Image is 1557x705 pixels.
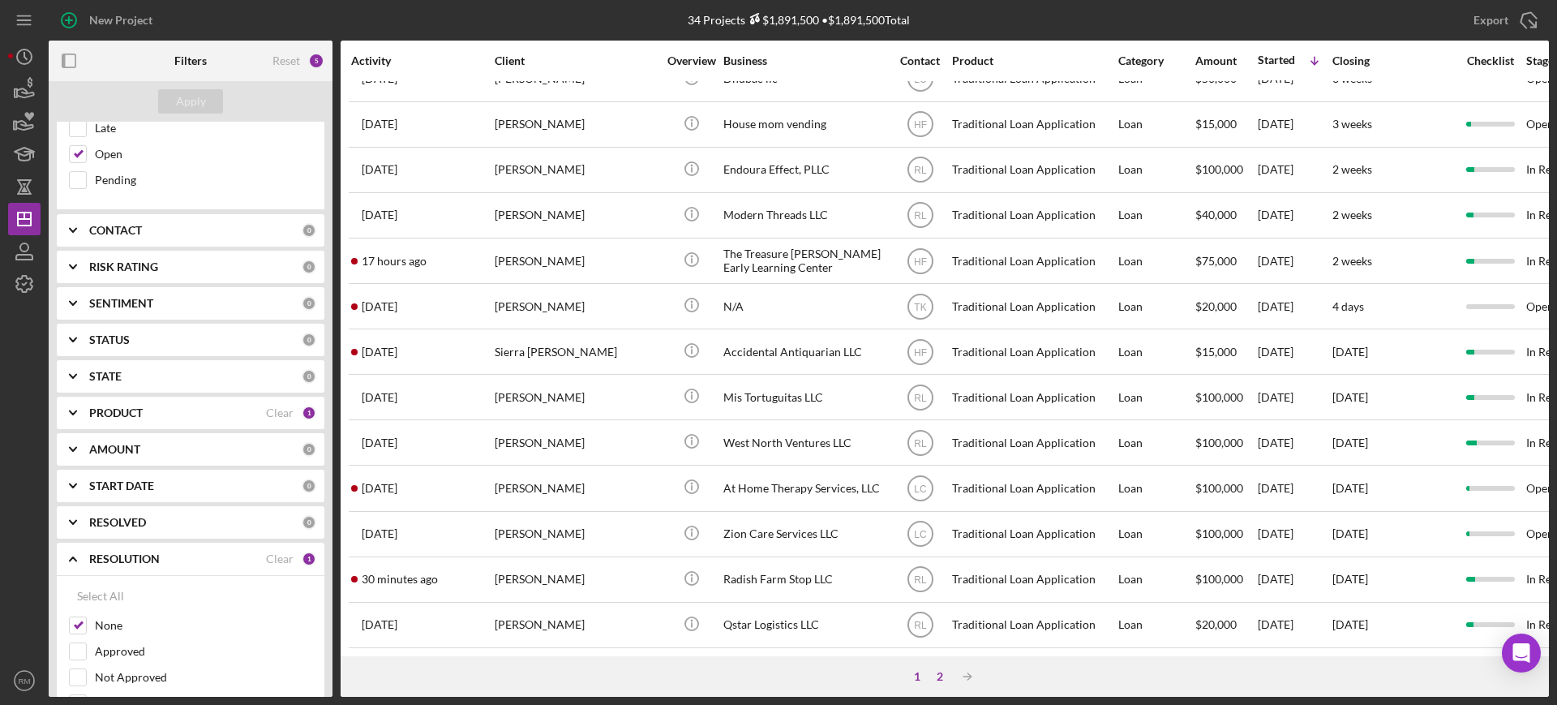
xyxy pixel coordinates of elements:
div: At Home Therapy Services, LLC [723,466,886,509]
time: 2025-09-23 16:34 [362,436,397,449]
div: Traditional Loan Application [952,285,1114,328]
div: [PERSON_NAME] [495,148,657,191]
div: 2 [929,670,951,683]
button: New Project [49,4,169,37]
text: HF [914,119,927,131]
div: Modern Threads LLC [723,194,886,237]
time: 2 weeks [1332,162,1372,176]
b: Filters [174,54,207,67]
span: $100,000 [1195,481,1243,495]
label: Open [95,146,312,162]
div: 0 [302,223,316,238]
div: N/A [723,285,886,328]
div: Sierra [PERSON_NAME] [495,330,657,373]
label: None [95,617,312,634]
b: CONTACT [89,224,142,237]
div: Loan [1118,330,1194,373]
div: Reset [272,54,300,67]
time: 2025-08-07 16:22 [362,618,397,631]
span: $15,000 [1195,117,1237,131]
time: [DATE] [1332,390,1368,404]
time: 2025-10-01 14:22 [362,482,397,495]
div: [PERSON_NAME] [495,513,657,556]
div: Traditional Loan Application [952,239,1114,282]
div: Clear [266,552,294,565]
div: Loan [1118,239,1194,282]
div: [DATE] [1258,558,1331,601]
div: 34 Projects • $1,891,500 Total [688,13,910,27]
label: Late [95,120,312,136]
div: [DATE] [1258,421,1331,464]
div: Endoura Effect, PLLC [723,148,886,191]
div: [PERSON_NAME] [495,376,657,419]
span: $40,000 [1195,208,1237,221]
div: Loan [1118,285,1194,328]
span: $20,000 [1195,299,1237,313]
time: 2025-09-04 10:24 [362,300,397,313]
div: Radish Farm Stop LLC [723,558,886,601]
span: $20,000 [1195,617,1237,631]
div: Traditional Loan Application [952,421,1114,464]
time: [DATE] [1332,572,1368,586]
div: 1 [906,670,929,683]
div: Traditional Loan Application [952,513,1114,556]
span: $100,000 [1195,572,1243,586]
label: Pending [95,172,312,188]
div: [DATE] [1258,148,1331,191]
div: Loan [1118,604,1194,647]
div: Loan [1118,194,1194,237]
time: 2 weeks [1332,254,1372,268]
span: $75,000 [1195,254,1237,268]
text: LC [914,484,927,495]
div: Traditional Loan Application [952,330,1114,373]
time: 3 weeks [1332,117,1372,131]
div: 0 [302,442,316,457]
b: RISK RATING [89,260,158,273]
time: 2025-10-05 21:01 [362,255,427,268]
div: 5 [308,53,324,69]
div: [PERSON_NAME] [495,604,657,647]
div: [DATE] [1258,330,1331,373]
text: RL [914,165,927,176]
div: Loan [1118,421,1194,464]
div: Loan [1118,466,1194,509]
time: 2025-10-06 13:53 [362,573,438,586]
div: [PERSON_NAME] [495,103,657,146]
div: [DATE] [1258,376,1331,419]
b: STATUS [89,333,130,346]
div: Business [723,54,886,67]
div: Loan [1118,558,1194,601]
div: [PERSON_NAME] [495,558,657,601]
text: RL [914,574,927,586]
div: 1 [302,406,316,420]
div: Traditional Loan Application [952,604,1114,647]
button: Select All [69,580,132,613]
text: RL [914,620,927,631]
label: Approved [95,643,312,660]
text: RL [914,210,927,221]
div: 0 [302,333,316,347]
div: Apply [176,89,206,114]
div: Loan [1118,103,1194,146]
div: Open Intercom Messenger [1502,634,1541,673]
b: START DATE [89,479,154,492]
time: 4 days [1332,299,1364,313]
time: [DATE] [1332,617,1368,631]
text: RL [914,438,927,449]
div: 0 [302,369,316,384]
div: House mom vending [723,103,886,146]
div: Overview [661,54,722,67]
text: TK [914,301,926,312]
div: 1 [302,552,316,566]
time: 2025-09-11 22:37 [362,118,397,131]
b: RESOLVED [89,516,146,529]
div: Loan [1118,513,1194,556]
div: Accidental Antiquarian LLC [723,330,886,373]
div: [DATE] [1258,466,1331,509]
b: SENTIMENT [89,297,153,310]
text: HF [914,346,927,358]
div: [PERSON_NAME] [495,285,657,328]
time: 2025-09-29 02:49 [362,163,397,176]
div: Amount [1195,54,1256,67]
b: PRODUCT [89,406,143,419]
